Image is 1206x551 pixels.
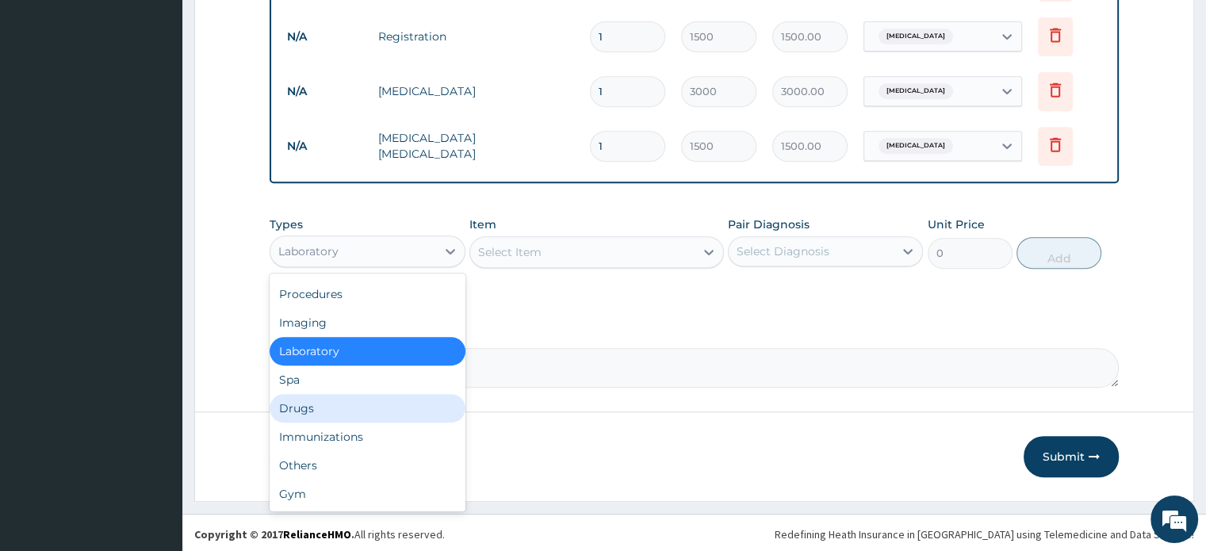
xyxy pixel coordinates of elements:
[270,451,465,480] div: Others
[270,280,465,308] div: Procedures
[370,122,581,170] td: [MEDICAL_DATA] [MEDICAL_DATA]
[270,394,465,423] div: Drugs
[478,244,542,260] div: Select Item
[370,21,581,52] td: Registration
[82,89,266,109] div: Chat with us now
[270,365,465,394] div: Spa
[8,376,302,431] textarea: Type your message and hit 'Enter'
[1016,237,1101,269] button: Add
[270,218,303,231] label: Types
[270,480,465,508] div: Gym
[270,326,1118,339] label: Comment
[270,337,465,365] div: Laboratory
[879,83,953,99] span: [MEDICAL_DATA]
[1024,436,1119,477] button: Submit
[270,423,465,451] div: Immunizations
[775,526,1194,542] div: Redefining Heath Insurance in [GEOGRAPHIC_DATA] using Telemedicine and Data Science!
[879,138,953,154] span: [MEDICAL_DATA]
[194,527,354,541] strong: Copyright © 2017 .
[92,171,219,331] span: We're online!
[279,22,370,52] td: N/A
[270,308,465,337] div: Imaging
[370,75,581,107] td: [MEDICAL_DATA]
[469,216,496,232] label: Item
[260,8,298,46] div: Minimize live chat window
[928,216,985,232] label: Unit Price
[279,132,370,161] td: N/A
[278,243,339,259] div: Laboratory
[737,243,829,259] div: Select Diagnosis
[29,79,64,119] img: d_794563401_company_1708531726252_794563401
[728,216,810,232] label: Pair Diagnosis
[279,77,370,106] td: N/A
[283,527,351,541] a: RelianceHMO
[879,29,953,44] span: [MEDICAL_DATA]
